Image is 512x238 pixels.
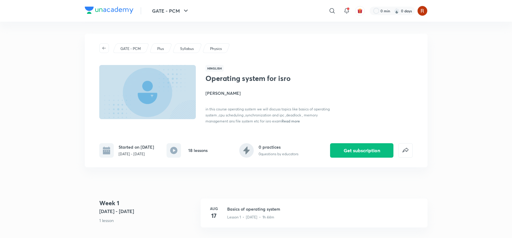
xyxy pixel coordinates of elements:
[281,119,300,123] span: Read more
[398,143,413,158] button: false
[99,208,196,215] h5: [DATE] - [DATE]
[156,46,165,51] a: Plus
[205,90,341,96] h4: [PERSON_NAME]
[259,151,298,157] p: 0 questions by educators
[205,74,304,83] h1: Operating system for isro
[120,46,141,51] p: GATE - PCM
[227,215,274,220] p: Lesson 1 • [DATE] • 1h 44m
[205,107,330,123] span: in this course operating system we will discuss topics like basics of operating system ,cpu sched...
[148,5,193,17] button: GATE - PCM
[85,7,133,15] a: Company Logo
[394,8,400,14] img: streak
[208,206,220,211] h6: Aug
[259,144,298,150] h6: 0 practices
[180,46,194,51] p: Syllabus
[357,8,363,14] img: avatar
[119,46,142,51] a: GATE - PCM
[157,46,164,51] p: Plus
[209,46,223,51] a: Physics
[201,199,428,235] a: Aug17Basics of operating systemLesson 1 • [DATE] • 1h 44m
[99,199,196,208] h4: Week 1
[330,143,393,158] button: Get subscription
[227,206,420,212] h3: Basics of operating system
[119,151,154,157] p: [DATE] - [DATE]
[355,6,365,16] button: avatar
[208,211,220,220] h4: 17
[205,65,224,72] span: Hinglish
[85,7,133,14] img: Company Logo
[210,46,222,51] p: Physics
[119,144,154,150] h6: Started on [DATE]
[179,46,195,51] a: Syllabus
[188,147,208,153] h6: 18 lessons
[98,64,196,120] img: Thumbnail
[417,6,428,16] img: Rupsha chowdhury
[99,217,196,224] p: 1 lesson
